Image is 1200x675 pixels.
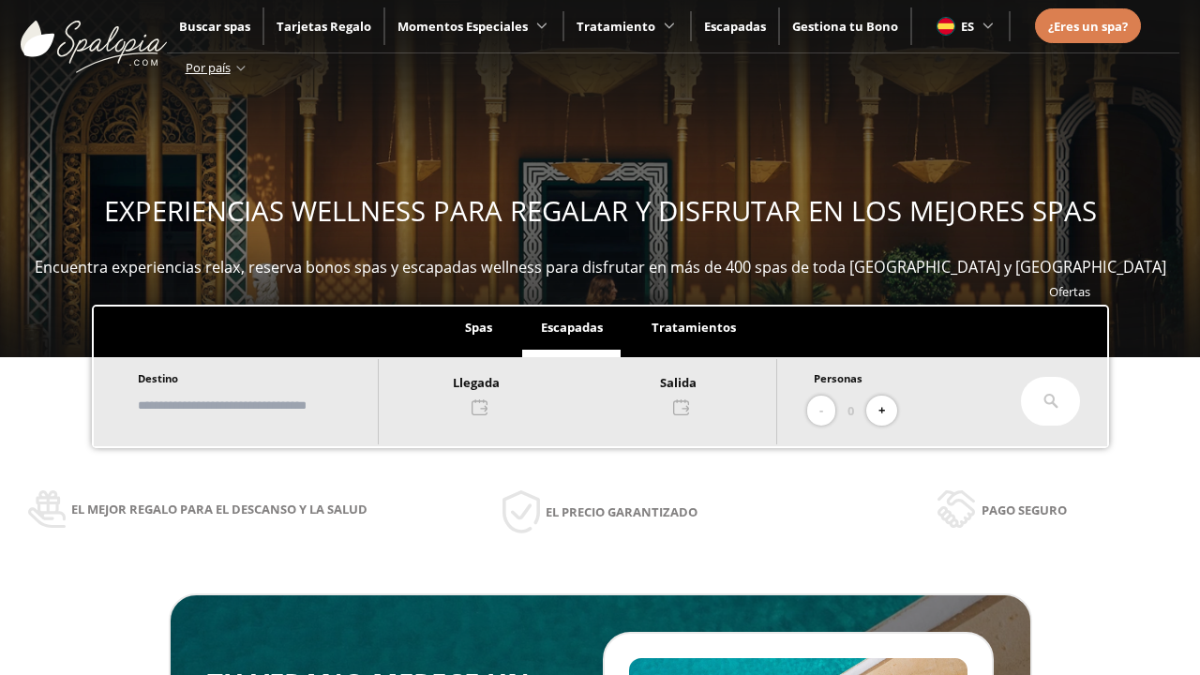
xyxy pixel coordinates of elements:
a: Escapadas [704,18,766,35]
a: Ofertas [1049,283,1090,300]
span: Escapadas [541,319,603,336]
span: El mejor regalo para el descanso y la salud [71,499,367,519]
span: El precio garantizado [546,502,697,522]
span: 0 [847,400,854,421]
a: Gestiona tu Bono [792,18,898,35]
span: Personas [814,371,862,385]
a: ¿Eres un spa? [1048,16,1128,37]
span: Destino [138,371,178,385]
button: + [866,396,897,427]
span: ¿Eres un spa? [1048,18,1128,35]
img: ImgLogoSpalopia.BvClDcEz.svg [21,2,167,73]
span: Spas [465,319,492,336]
button: - [807,396,835,427]
span: Pago seguro [982,500,1067,520]
a: Buscar spas [179,18,250,35]
span: EXPERIENCIAS WELLNESS PARA REGALAR Y DISFRUTAR EN LOS MEJORES SPAS [104,192,1097,230]
span: Tratamientos [652,319,736,336]
a: Tarjetas Regalo [277,18,371,35]
span: Por país [186,59,231,76]
span: Encuentra experiencias relax, reserva bonos spas y escapadas wellness para disfrutar en más de 40... [35,257,1166,277]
